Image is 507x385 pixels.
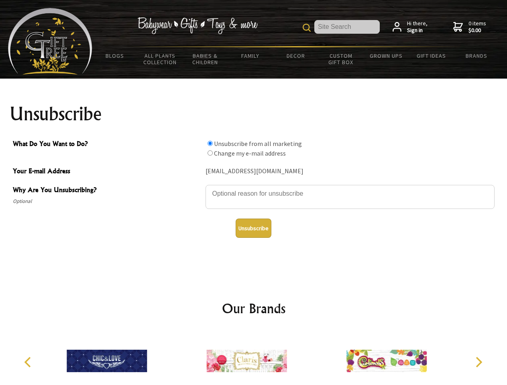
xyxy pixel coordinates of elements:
a: BLOGS [92,47,138,64]
a: Custom Gift Box [318,47,364,71]
a: Hi there,Sign in [393,20,428,34]
h2: Our Brands [16,299,491,318]
a: Family [228,47,273,64]
a: 0 items$0.00 [453,20,486,34]
input: What Do You Want to Do? [208,141,213,146]
a: Gift Ideas [409,47,454,64]
img: product search [303,24,311,32]
span: What Do You Want to Do? [13,139,202,150]
span: 0 items [468,20,486,34]
a: Decor [273,47,318,64]
span: Why Are You Unsubscribing? [13,185,202,197]
label: Change my e-mail address [214,149,286,157]
button: Previous [20,353,38,371]
strong: Sign in [407,27,428,34]
button: Next [470,353,487,371]
a: Babies & Children [183,47,228,71]
input: What Do You Want to Do? [208,150,213,156]
span: Optional [13,197,202,206]
strong: $0.00 [468,27,486,34]
img: Babywear - Gifts - Toys & more [137,17,258,34]
input: Site Search [314,20,380,34]
label: Unsubscribe from all marketing [214,140,302,148]
img: Babyware - Gifts - Toys and more... [8,8,92,75]
span: Hi there, [407,20,428,34]
span: Your E-mail Address [13,166,202,178]
div: [EMAIL_ADDRESS][DOMAIN_NAME] [206,165,495,178]
a: Brands [454,47,499,64]
a: Grown Ups [363,47,409,64]
h1: Unsubscribe [10,104,498,124]
button: Unsubscribe [236,219,271,238]
a: All Plants Collection [138,47,183,71]
textarea: Why Are You Unsubscribing? [206,185,495,209]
